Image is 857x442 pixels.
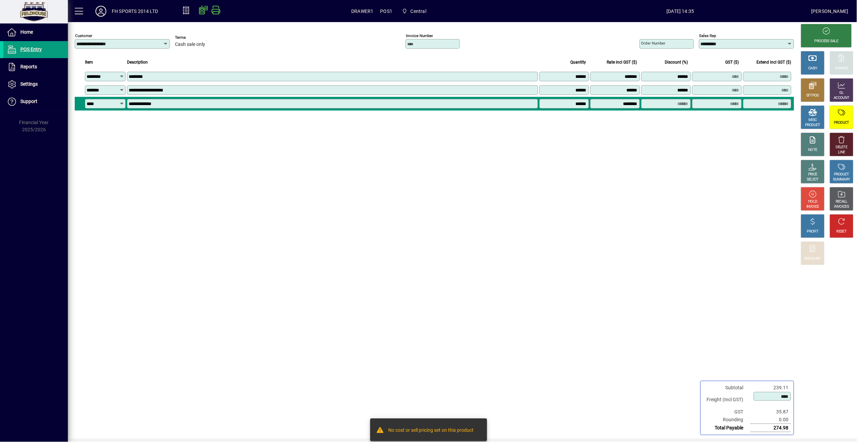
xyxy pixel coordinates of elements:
td: 274.98 [750,424,791,432]
span: POS Entry [20,47,42,52]
div: [PERSON_NAME] [811,6,849,17]
td: 239.11 [750,384,791,392]
span: Home [20,29,33,35]
div: PROCESS SALE [815,39,838,44]
td: 0.00 [750,416,791,424]
div: NOTE [808,148,817,153]
span: POS1 [380,6,393,17]
span: Extend incl GST ($) [757,58,791,66]
div: MISC [809,118,817,123]
span: Rate incl GST ($) [607,58,637,66]
div: EFTPOS [807,93,819,98]
a: Reports [3,58,68,75]
span: Central [411,6,426,17]
div: ACCOUNT [834,96,850,101]
span: Settings [20,81,38,87]
div: RESET [837,229,847,234]
div: GL [840,90,844,96]
div: SELECT [807,177,819,182]
span: Quantity [571,58,586,66]
mat-label: Invoice number [406,33,433,38]
td: Rounding [703,416,750,424]
div: No cost or sell pricing set on this product [388,427,474,435]
mat-label: Order number [641,41,666,46]
td: GST [703,408,750,416]
div: INVOICE [806,204,819,209]
div: PRODUCT [805,123,820,128]
td: Subtotal [703,384,750,392]
div: DISCOUNT [805,256,821,261]
mat-label: Customer [75,33,92,38]
span: Central [399,5,429,17]
td: Total Payable [703,424,750,432]
div: PROFIT [807,229,819,234]
td: 35.87 [750,408,791,416]
span: Description [127,58,148,66]
div: FH SPORTS 2014 LTD [112,6,158,17]
td: Freight (Incl GST) [703,392,750,408]
a: Support [3,93,68,110]
span: Support [20,99,37,104]
div: RECALL [836,199,848,204]
a: Home [3,24,68,41]
div: DELETE [836,145,847,150]
div: PRICE [808,172,818,177]
div: PRODUCT [834,120,849,125]
span: [DATE] 14:35 [550,6,811,17]
div: CHARGE [835,66,849,71]
span: Item [85,58,93,66]
div: LINE [838,150,845,155]
span: DRAWER1 [351,6,373,17]
div: PRODUCT [834,172,849,177]
mat-label: Sales rep [699,33,716,38]
span: GST ($) [726,58,739,66]
div: SUMMARY [833,177,850,182]
div: HOLD [808,199,817,204]
div: CASH [808,66,817,71]
span: Terms [175,35,216,40]
span: Reports [20,64,37,69]
span: Cash sale only [175,42,205,47]
a: Settings [3,76,68,93]
button: Profile [90,5,112,17]
span: Discount (%) [665,58,688,66]
div: INVOICES [834,204,849,209]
